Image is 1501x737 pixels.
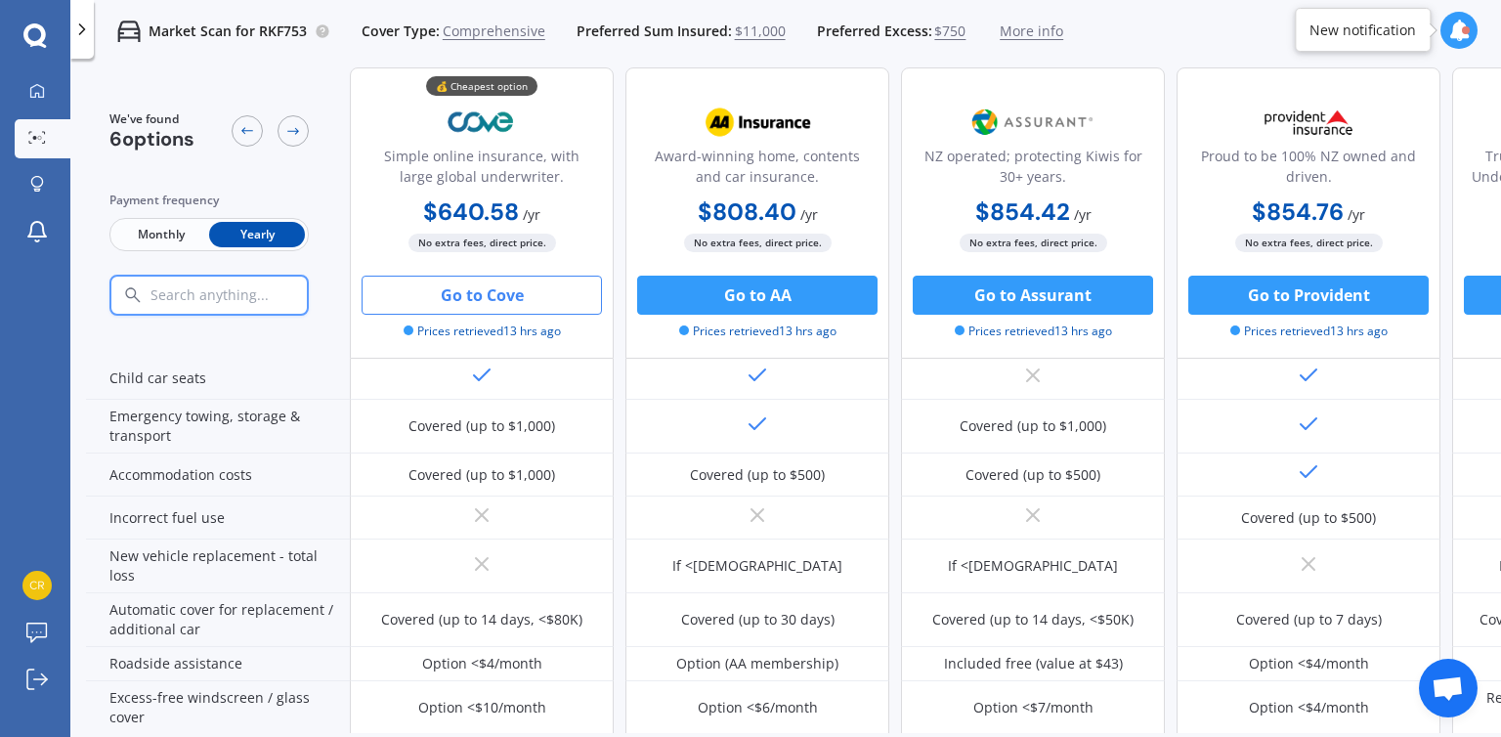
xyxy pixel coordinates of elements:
[1249,654,1369,673] div: Option <$4/month
[109,126,194,152] span: 6 options
[913,276,1153,315] button: Go to Assurant
[934,22,965,41] span: $750
[381,610,582,629] div: Covered (up to 14 days, <$80K)
[932,610,1134,629] div: Covered (up to 14 days, <$50K)
[973,698,1094,717] div: Option <$7/month
[690,465,825,485] div: Covered (up to $500)
[975,196,1070,227] b: $854.42
[968,98,1097,147] img: Assurant.png
[1188,276,1429,315] button: Go to Provident
[408,416,555,436] div: Covered (up to $1,000)
[955,323,1112,340] span: Prices retrieved 13 hrs ago
[417,98,546,147] img: Cove.webp
[86,357,350,400] div: Child car seats
[800,205,818,224] span: / yr
[418,698,546,717] div: Option <$10/month
[149,286,349,304] input: Search anything...
[698,698,818,717] div: Option <$6/month
[1000,22,1063,41] span: More info
[423,196,519,227] b: $640.58
[113,222,209,247] span: Monthly
[960,234,1107,252] span: No extra fees, direct price.
[1249,698,1369,717] div: Option <$4/month
[86,400,350,454] div: Emergency towing, storage & transport
[366,146,597,195] div: Simple online insurance, with large global underwriter.
[735,22,786,41] span: $11,000
[362,276,602,315] button: Go to Cove
[86,454,350,497] div: Accommodation costs
[1241,508,1376,528] div: Covered (up to $500)
[86,647,350,681] div: Roadside assistance
[577,22,732,41] span: Preferred Sum Insured:
[1419,659,1478,717] div: Open chat
[408,465,555,485] div: Covered (up to $1,000)
[426,76,537,96] div: 💰 Cheapest option
[672,556,842,576] div: If <[DEMOGRAPHIC_DATA]
[637,276,878,315] button: Go to AA
[676,654,838,673] div: Option (AA membership)
[817,22,932,41] span: Preferred Excess:
[86,497,350,540] div: Incorrect fuel use
[86,681,350,735] div: Excess-free windscreen / glass cover
[408,234,556,252] span: No extra fees, direct price.
[698,196,796,227] b: $808.40
[684,234,832,252] span: No extra fees, direct price.
[362,22,440,41] span: Cover Type:
[443,22,545,41] span: Comprehensive
[523,205,540,224] span: / yr
[109,191,309,210] div: Payment frequency
[960,416,1106,436] div: Covered (up to $1,000)
[1236,610,1382,629] div: Covered (up to 7 days)
[948,556,1118,576] div: If <[DEMOGRAPHIC_DATA]
[918,146,1148,195] div: NZ operated; protecting Kiwis for 30+ years.
[149,22,307,41] p: Market Scan for RKF753
[209,222,305,247] span: Yearly
[109,110,194,128] span: We've found
[642,146,873,195] div: Award-winning home, contents and car insurance.
[1244,98,1373,147] img: Provident.png
[693,98,822,147] img: AA.webp
[404,323,561,340] span: Prices retrieved 13 hrs ago
[965,465,1100,485] div: Covered (up to $500)
[86,540,350,593] div: New vehicle replacement - total loss
[1348,205,1365,224] span: / yr
[1309,21,1416,40] div: New notification
[86,593,350,647] div: Automatic cover for replacement / additional car
[1193,146,1424,195] div: Proud to be 100% NZ owned and driven.
[117,20,141,43] img: car.f15378c7a67c060ca3f3.svg
[1074,205,1092,224] span: / yr
[22,571,52,600] img: 74502827aed9a9863463e3a6b28cc560
[681,610,835,629] div: Covered (up to 30 days)
[1252,196,1344,227] b: $854.76
[422,654,542,673] div: Option <$4/month
[1235,234,1383,252] span: No extra fees, direct price.
[1230,323,1388,340] span: Prices retrieved 13 hrs ago
[944,654,1123,673] div: Included free (value at $43)
[679,323,836,340] span: Prices retrieved 13 hrs ago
